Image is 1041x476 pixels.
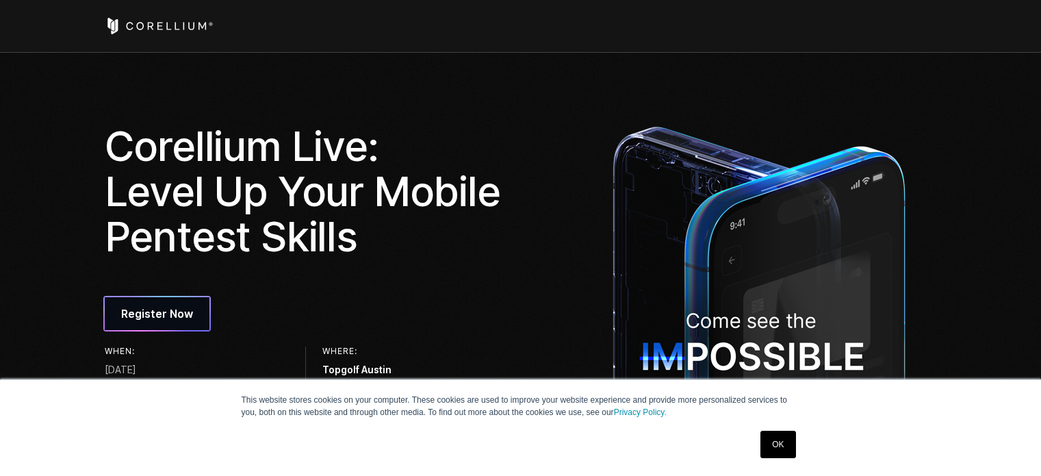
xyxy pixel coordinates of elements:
span: Topgolf Austin [322,362,474,377]
h6: When: [105,347,289,356]
span: Register Now [121,305,193,322]
a: Corellium Home [105,18,214,34]
a: Register Now [105,297,209,330]
h1: Corellium Live: Level Up Your Mobile Pentest Skills [105,123,511,259]
a: OK [760,431,795,458]
p: This website stores cookies on your computer. These cookies are used to improve your website expe... [242,394,800,418]
h6: Where: [322,347,474,356]
span: 2pm – 5pm workshop Happy Hour and Topgolf game to follow [105,377,289,405]
span: [DATE] [105,362,289,377]
span: 2700 [PERSON_NAME] Crossing [GEOGRAPHIC_DATA][US_STATE] [322,377,474,405]
a: Privacy Policy. [614,408,667,417]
